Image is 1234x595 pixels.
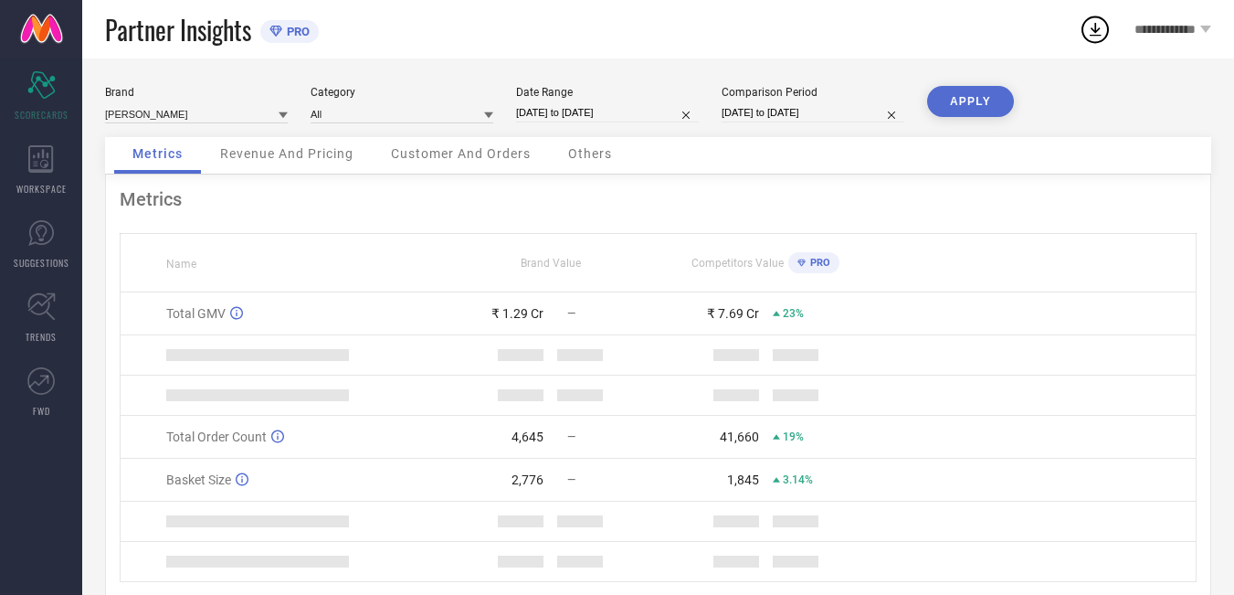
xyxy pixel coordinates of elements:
div: 1,845 [727,473,759,487]
span: 23% [783,307,804,320]
span: Total Order Count [166,430,267,444]
div: Category [311,86,493,99]
div: Brand [105,86,288,99]
span: PRO [806,257,830,269]
span: FWD [33,404,50,418]
span: 19% [783,430,804,443]
span: Revenue And Pricing [220,146,353,161]
span: Customer And Orders [391,146,531,161]
span: Metrics [132,146,183,161]
span: SUGGESTIONS [14,256,69,270]
div: 4,645 [512,430,543,444]
span: TRENDS [26,330,57,344]
button: APPLY [927,86,1014,117]
div: ₹ 7.69 Cr [707,306,759,321]
div: 2,776 [512,473,543,487]
span: Competitors Value [691,257,784,270]
div: ₹ 1.29 Cr [491,306,543,321]
span: Partner Insights [105,11,251,48]
span: Brand Value [521,257,581,270]
span: Name [166,258,196,271]
div: Open download list [1079,13,1112,46]
span: 3.14% [783,473,813,486]
span: SCORECARDS [15,108,69,122]
span: Basket Size [166,473,231,487]
span: Others [568,146,612,161]
span: PRO [282,25,310,38]
input: Select comparison period [722,103,904,122]
span: — [567,307,575,320]
span: WORKSPACE [16,182,67,196]
div: 41,660 [720,430,759,444]
div: Metrics [120,188,1197,210]
span: — [567,430,575,443]
span: Total GMV [166,306,226,321]
input: Select date range [516,103,699,122]
div: Comparison Period [722,86,904,99]
span: — [567,473,575,486]
div: Date Range [516,86,699,99]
